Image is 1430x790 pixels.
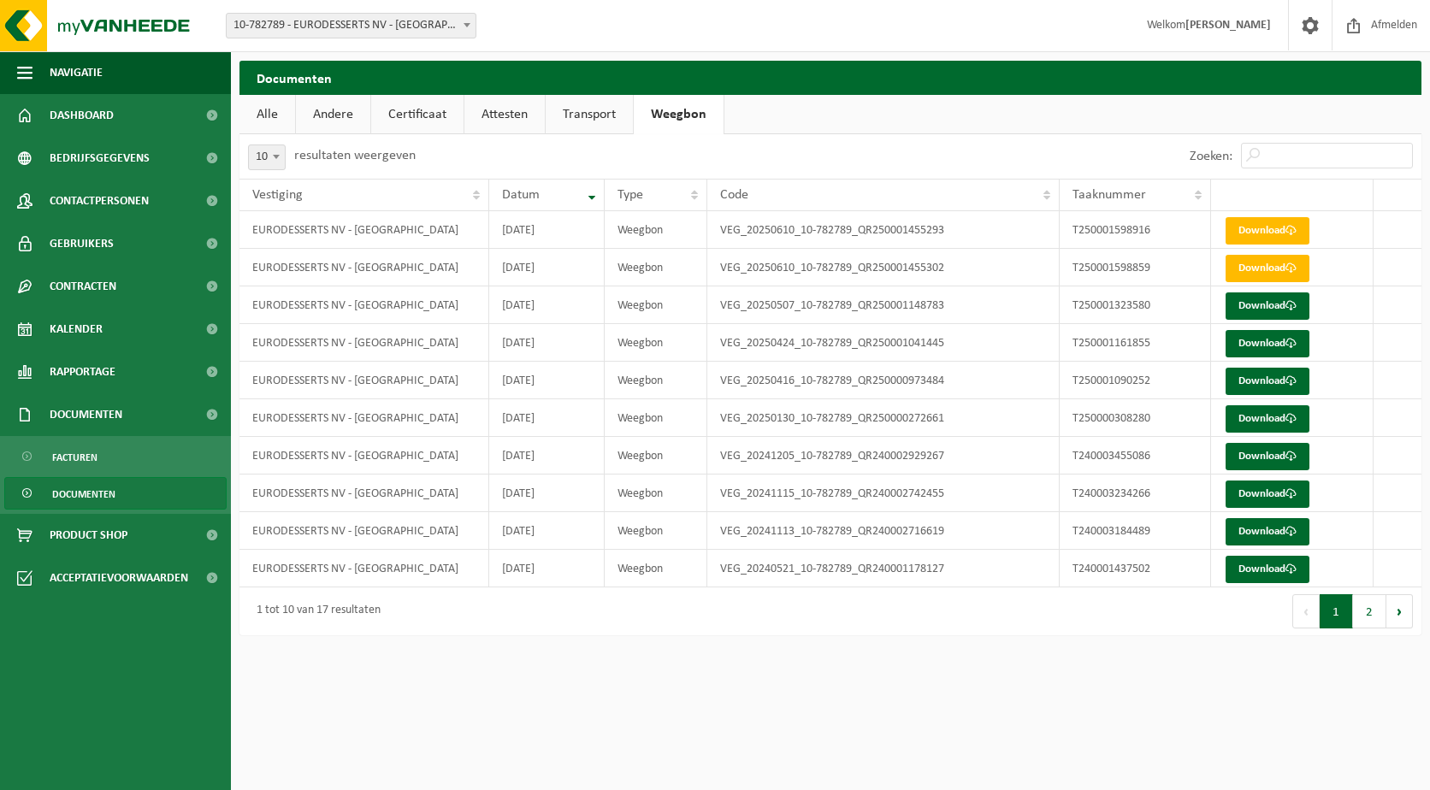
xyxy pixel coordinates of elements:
[239,286,489,324] td: EURODESSERTS NV - [GEOGRAPHIC_DATA]
[634,95,724,134] a: Weegbon
[239,399,489,437] td: EURODESSERTS NV - [GEOGRAPHIC_DATA]
[239,211,489,249] td: EURODESSERTS NV - [GEOGRAPHIC_DATA]
[605,437,707,475] td: Weegbon
[489,362,605,399] td: [DATE]
[605,512,707,550] td: Weegbon
[239,95,295,134] a: Alle
[1226,443,1309,470] a: Download
[1226,480,1309,508] a: Download
[1226,255,1309,282] a: Download
[239,512,489,550] td: EURODESSERTS NV - [GEOGRAPHIC_DATA]
[50,137,150,180] span: Bedrijfsgegevens
[248,596,381,627] div: 1 tot 10 van 17 resultaten
[707,362,1061,399] td: VEG_20250416_10-782789_QR250000973484
[1353,594,1386,628] button: 2
[50,222,114,265] span: Gebruikers
[707,211,1061,249] td: VEG_20250610_10-782789_QR250001455293
[605,362,707,399] td: Weegbon
[1060,249,1210,286] td: T250001598859
[1060,437,1210,475] td: T240003455086
[294,149,416,162] label: resultaten weergeven
[707,286,1061,324] td: VEG_20250507_10-782789_QR250001148783
[720,188,748,202] span: Code
[1060,324,1210,362] td: T250001161855
[239,249,489,286] td: EURODESSERTS NV - [GEOGRAPHIC_DATA]
[489,399,605,437] td: [DATE]
[239,61,1421,94] h2: Documenten
[707,550,1061,587] td: VEG_20240521_10-782789_QR240001178127
[1060,512,1210,550] td: T240003184489
[52,441,97,474] span: Facturen
[489,437,605,475] td: [DATE]
[707,512,1061,550] td: VEG_20241113_10-782789_QR240002716619
[249,145,285,169] span: 10
[1190,150,1232,163] label: Zoeken:
[707,324,1061,362] td: VEG_20250424_10-782789_QR250001041445
[1060,362,1210,399] td: T250001090252
[1226,368,1309,395] a: Download
[707,249,1061,286] td: VEG_20250610_10-782789_QR250001455302
[489,249,605,286] td: [DATE]
[226,13,476,38] span: 10-782789 - EURODESSERTS NV - BERINGEN
[296,95,370,134] a: Andere
[489,475,605,512] td: [DATE]
[707,475,1061,512] td: VEG_20241115_10-782789_QR240002742455
[605,324,707,362] td: Weegbon
[4,440,227,473] a: Facturen
[502,188,540,202] span: Datum
[605,475,707,512] td: Weegbon
[489,324,605,362] td: [DATE]
[252,188,303,202] span: Vestiging
[1060,475,1210,512] td: T240003234266
[1320,594,1353,628] button: 1
[489,512,605,550] td: [DATE]
[489,286,605,324] td: [DATE]
[239,362,489,399] td: EURODESSERTS NV - [GEOGRAPHIC_DATA]
[239,437,489,475] td: EURODESSERTS NV - [GEOGRAPHIC_DATA]
[1226,217,1309,245] a: Download
[371,95,464,134] a: Certificaat
[50,514,127,557] span: Product Shop
[1226,405,1309,433] a: Download
[489,211,605,249] td: [DATE]
[50,351,115,393] span: Rapportage
[227,14,476,38] span: 10-782789 - EURODESSERTS NV - BERINGEN
[4,477,227,510] a: Documenten
[50,94,114,137] span: Dashboard
[50,265,116,308] span: Contracten
[605,550,707,587] td: Weegbon
[50,557,188,599] span: Acceptatievoorwaarden
[50,51,103,94] span: Navigatie
[1226,330,1309,357] a: Download
[1072,188,1146,202] span: Taaknummer
[1185,19,1271,32] strong: [PERSON_NAME]
[50,180,149,222] span: Contactpersonen
[489,550,605,587] td: [DATE]
[1060,399,1210,437] td: T250000308280
[464,95,545,134] a: Attesten
[1060,286,1210,324] td: T250001323580
[1226,556,1309,583] a: Download
[1226,292,1309,320] a: Download
[1226,518,1309,545] a: Download
[1060,211,1210,249] td: T250001598916
[239,324,489,362] td: EURODESSERTS NV - [GEOGRAPHIC_DATA]
[605,286,707,324] td: Weegbon
[239,550,489,587] td: EURODESSERTS NV - [GEOGRAPHIC_DATA]
[546,95,633,134] a: Transport
[1386,594,1413,628] button: Next
[239,475,489,512] td: EURODESSERTS NV - [GEOGRAPHIC_DATA]
[617,188,643,202] span: Type
[605,211,707,249] td: Weegbon
[605,249,707,286] td: Weegbon
[248,144,286,170] span: 10
[707,399,1061,437] td: VEG_20250130_10-782789_QR250000272661
[707,437,1061,475] td: VEG_20241205_10-782789_QR240002929267
[1292,594,1320,628] button: Previous
[50,308,103,351] span: Kalender
[50,393,122,436] span: Documenten
[52,478,115,510] span: Documenten
[605,399,707,437] td: Weegbon
[1060,550,1210,587] td: T240001437502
